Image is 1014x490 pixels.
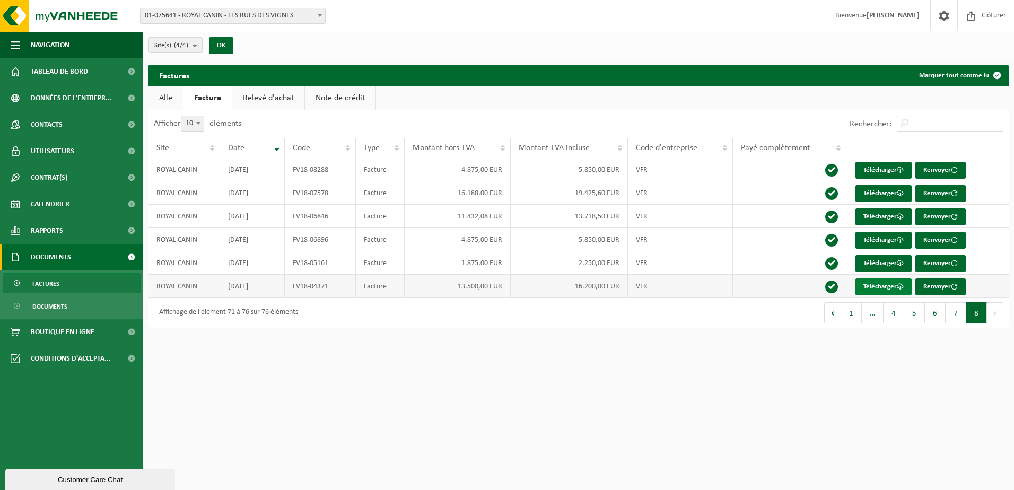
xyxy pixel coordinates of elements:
[855,255,912,272] a: Télécharger
[884,302,904,323] button: 4
[3,296,141,316] a: Documents
[405,275,511,298] td: 13.500,00 EUR
[140,8,326,24] span: 01-075641 - ROYAL CANIN - LES RUES DES VIGNES
[356,251,405,275] td: Facture
[356,181,405,205] td: Facture
[946,302,966,323] button: 7
[285,205,356,228] td: FV18-06846
[628,228,732,251] td: VFR
[855,232,912,249] a: Télécharger
[183,86,232,110] a: Facture
[628,251,732,275] td: VFR
[181,116,204,131] span: 10
[148,86,183,110] a: Alle
[148,205,220,228] td: ROYAL CANIN
[741,144,810,152] span: Payé complètement
[232,86,304,110] a: Relevé d'achat
[628,181,732,205] td: VFR
[31,164,67,191] span: Contrat(s)
[841,302,862,323] button: 1
[174,42,188,49] count: (4/4)
[305,86,375,110] a: Note de crédit
[31,319,94,345] span: Boutique en ligne
[915,232,966,249] button: Renvoyer
[915,208,966,225] button: Renvoyer
[148,65,200,85] h2: Factures
[855,162,912,179] a: Télécharger
[925,302,946,323] button: 6
[862,302,884,323] span: …
[285,158,356,181] td: FV18-08288
[31,58,88,85] span: Tableau de bord
[31,244,71,270] span: Documents
[32,296,67,317] span: Documents
[148,158,220,181] td: ROYAL CANIN
[356,275,405,298] td: Facture
[285,275,356,298] td: FV18-04371
[31,85,112,111] span: Données de l'entrepr...
[5,467,177,490] iframe: chat widget
[285,251,356,275] td: FV18-05161
[154,119,241,128] label: Afficher éléments
[32,274,59,294] span: Factures
[915,162,966,179] button: Renvoyer
[855,185,912,202] a: Télécharger
[987,302,1003,323] button: Next
[220,205,284,228] td: [DATE]
[966,302,987,323] button: 8
[3,273,141,293] a: Factures
[405,205,511,228] td: 11.432,08 EUR
[915,255,966,272] button: Renvoyer
[285,228,356,251] td: FV18-06896
[31,138,74,164] span: Utilisateurs
[31,191,69,217] span: Calendrier
[154,303,298,322] div: Affichage de l'élément 71 à 76 sur 76 éléments
[148,275,220,298] td: ROYAL CANIN
[904,302,925,323] button: 5
[405,181,511,205] td: 16.188,00 EUR
[511,158,628,181] td: 5.850,00 EUR
[824,302,841,323] button: Previous
[405,158,511,181] td: 4.875,00 EUR
[511,205,628,228] td: 13.718,50 EUR
[31,217,63,244] span: Rapports
[356,158,405,181] td: Facture
[867,12,920,20] strong: [PERSON_NAME]
[519,144,590,152] span: Montant TVA incluse
[628,205,732,228] td: VFR
[511,181,628,205] td: 19.425,60 EUR
[220,158,284,181] td: [DATE]
[141,8,325,23] span: 01-075641 - ROYAL CANIN - LES RUES DES VIGNES
[405,251,511,275] td: 1.875,00 EUR
[915,185,966,202] button: Renvoyer
[405,228,511,251] td: 4.875,00 EUR
[148,37,203,53] button: Site(s)(4/4)
[220,251,284,275] td: [DATE]
[511,275,628,298] td: 16.200,00 EUR
[911,65,1008,86] button: Marquer tout comme lu
[148,251,220,275] td: ROYAL CANIN
[628,275,732,298] td: VFR
[511,228,628,251] td: 5.850,00 EUR
[209,37,233,54] button: OK
[636,144,697,152] span: Code d'entreprise
[413,144,475,152] span: Montant hors TVA
[628,158,732,181] td: VFR
[285,181,356,205] td: FV18-07578
[228,144,244,152] span: Date
[156,144,169,152] span: Site
[31,345,111,372] span: Conditions d'accepta...
[154,38,188,54] span: Site(s)
[855,208,912,225] a: Télécharger
[220,228,284,251] td: [DATE]
[31,111,63,138] span: Contacts
[356,205,405,228] td: Facture
[915,278,966,295] button: Renvoyer
[148,181,220,205] td: ROYAL CANIN
[293,144,310,152] span: Code
[148,228,220,251] td: ROYAL CANIN
[364,144,380,152] span: Type
[511,251,628,275] td: 2.250,00 EUR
